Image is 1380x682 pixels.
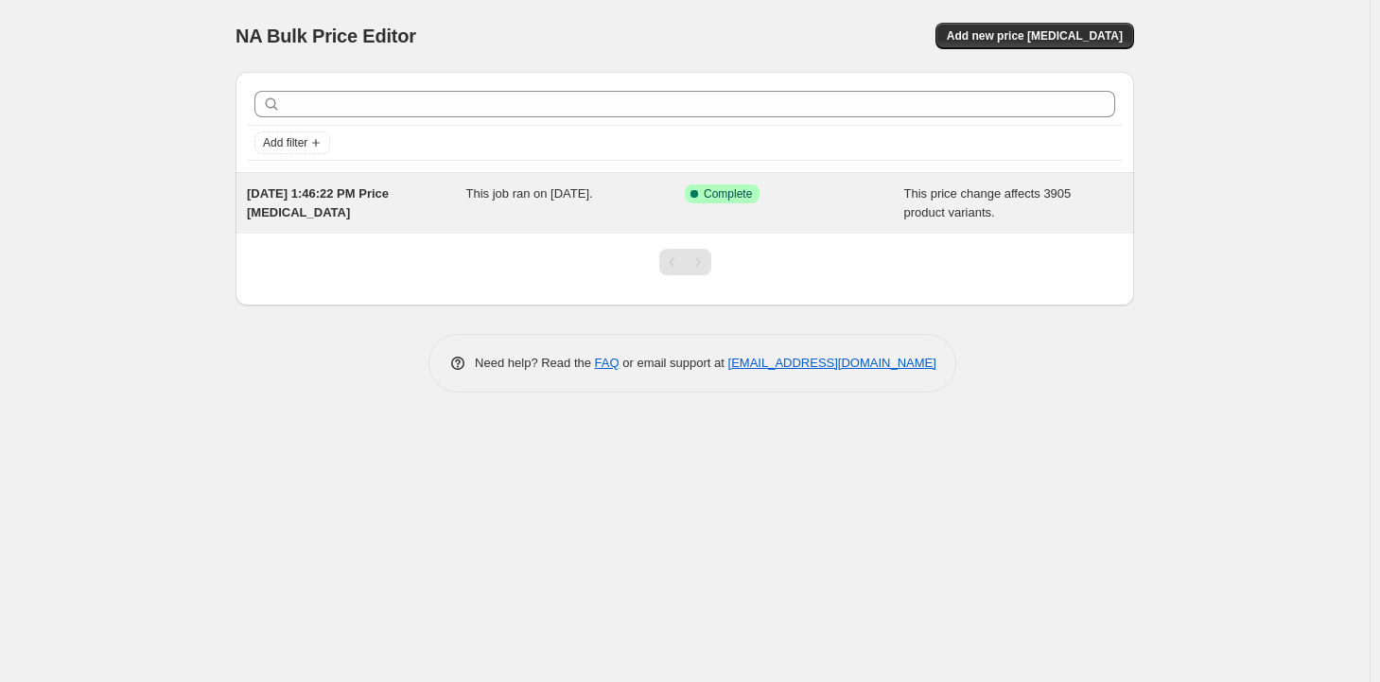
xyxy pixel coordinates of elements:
span: Add filter [263,135,307,150]
span: Add new price [MEDICAL_DATA] [947,28,1123,44]
nav: Pagination [659,249,711,275]
button: Add new price [MEDICAL_DATA] [935,23,1134,49]
span: This job ran on [DATE]. [466,186,593,201]
button: Add filter [254,131,330,154]
span: This price change affects 3905 product variants. [904,186,1072,219]
a: [EMAIL_ADDRESS][DOMAIN_NAME] [728,356,936,370]
span: [DATE] 1:46:22 PM Price [MEDICAL_DATA] [247,186,389,219]
span: Complete [704,186,752,201]
span: Need help? Read the [475,356,595,370]
span: or email support at [620,356,728,370]
span: NA Bulk Price Editor [236,26,416,46]
a: FAQ [595,356,620,370]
